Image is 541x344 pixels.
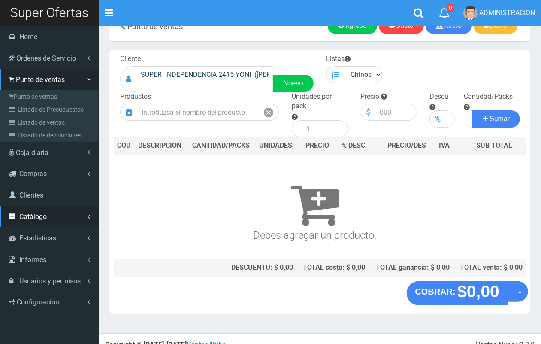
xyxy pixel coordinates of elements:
[456,263,523,273] div: TOTAL venta: $ 0,00
[135,137,187,155] th: DES
[372,263,450,273] div: TOTAL ganancia: $ 0,00
[151,141,181,149] span: CRIPCION
[447,4,454,12] span: 0
[326,54,351,64] label: Listas
[457,282,499,301] strong: $0,00
[376,104,417,121] input: 000
[120,54,141,64] label: Cliente
[19,277,81,285] span: Usuarios y permisos
[137,104,259,121] input: Introduzca el nombre del producto
[472,110,520,128] button: Sumar
[16,76,65,84] span: Punto de ventas
[477,141,513,151] span: SUB TOTAL
[3,90,98,103] a: Punto de ventas
[361,104,376,121] div: $
[292,92,348,112] label: Unidades por pack
[19,256,46,264] span: Informes
[117,167,513,241] h3: Debes agregar un producto.
[127,22,183,31] span: Punto de ventas
[120,92,151,102] label: Productos
[3,103,98,116] a: Listado de Presupuestos
[464,110,473,128] input: Cantidad
[114,137,135,155] th: COD
[3,129,98,142] a: Listado de devoluciones
[429,92,448,102] label: Descu
[463,6,478,20] img: User Image
[464,92,513,102] label: Cantidad/Packs
[19,191,43,199] span: Clientes
[387,141,426,149] span: PRECIO/DES
[439,141,450,149] span: IVA
[302,120,348,137] input: 1
[17,298,59,306] span: Configuración
[273,75,313,92] a: Nuevo
[19,33,37,41] span: Home
[19,213,47,221] span: Catálogo
[16,149,48,157] span: Caja diaria
[300,263,366,273] div: TOTAL costo: $ 0,00
[3,116,98,129] a: Listado de ventas
[191,263,293,273] div: DESCUENTO: $ 0,00
[490,115,510,122] span: Sumar
[479,9,535,17] span: ADMINISTRACION
[255,137,296,155] th: UNIDADES
[305,141,329,151] span: PRECIO
[16,54,76,62] span: Ordenes de Servicio
[407,281,508,305] button: COBRAR: $0,00
[429,110,446,128] div: %
[187,137,255,155] th: CANTIDAD/PACKS
[136,66,273,83] input: Consumidor Final
[10,5,88,20] span: Super Ofertas
[446,110,455,128] input: 000
[361,92,380,102] label: Precio
[415,287,456,296] strong: COBRAR:
[342,141,366,149] span: % DESC
[19,170,47,178] span: Compras
[19,234,56,242] span: Estadisticas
